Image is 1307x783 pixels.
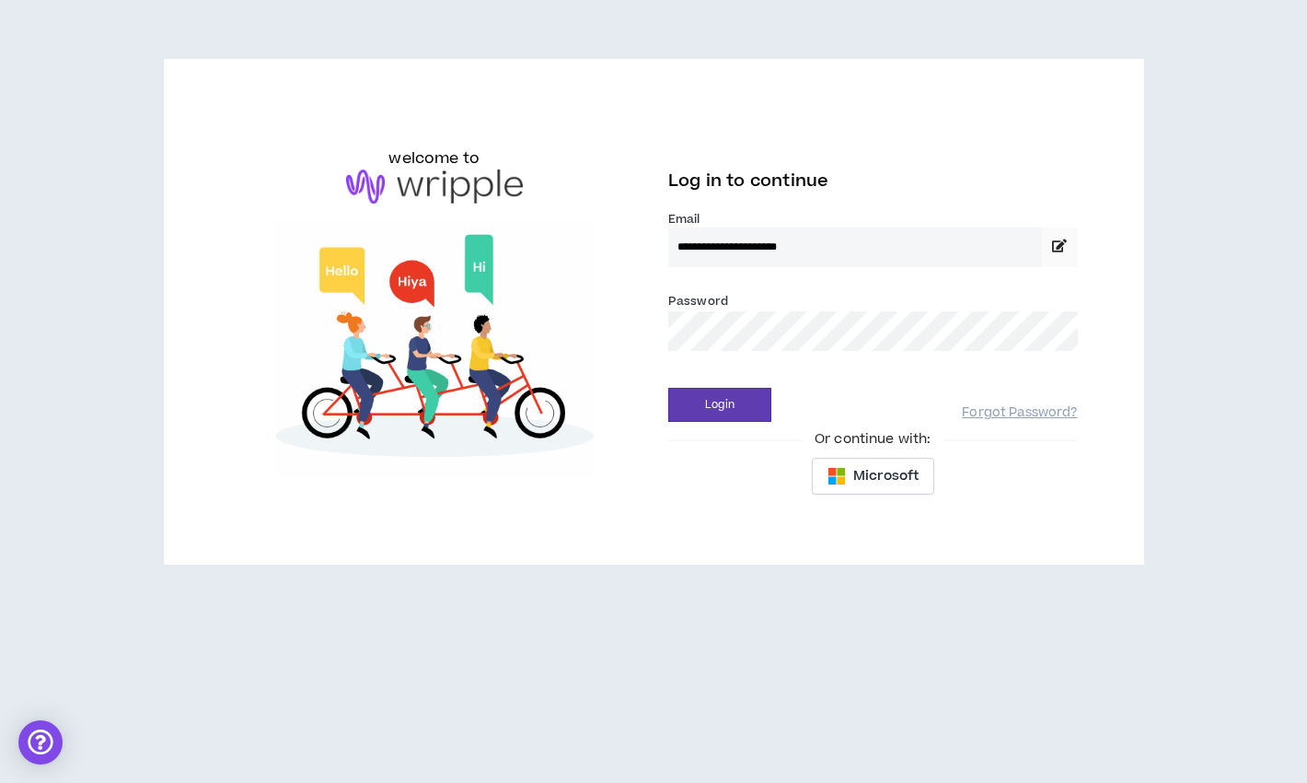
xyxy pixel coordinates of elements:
[668,388,771,422] button: Login
[853,466,919,486] span: Microsoft
[812,458,934,495] button: Microsoft
[668,293,728,310] label: Password
[668,169,828,193] span: Log in to continue
[230,222,640,476] img: Welcome to Wripple
[962,404,1077,422] a: Forgot Password?
[668,211,1078,228] label: Email
[346,169,523,205] img: logo-brand.png
[18,720,63,765] div: Open Intercom Messenger
[388,147,480,169] h6: welcome to
[802,429,943,450] span: Or continue with:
